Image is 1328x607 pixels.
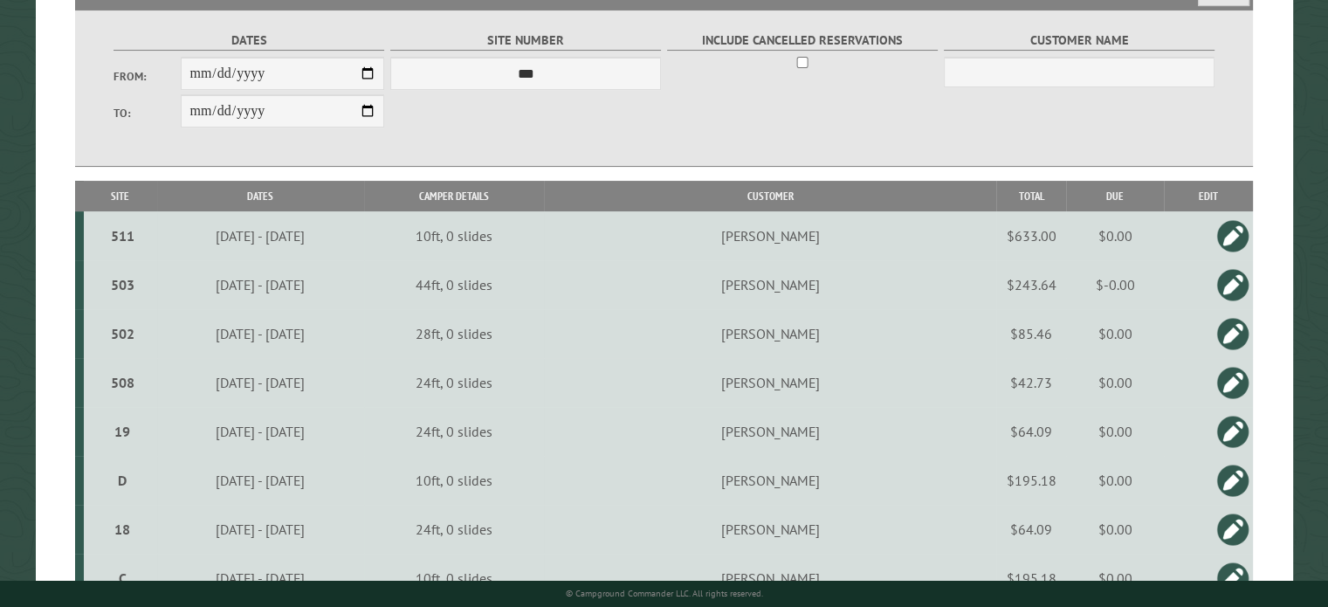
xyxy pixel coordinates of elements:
div: 19 [91,423,154,440]
div: 508 [91,374,154,391]
label: Dates [114,31,385,51]
th: Camper Details [364,181,545,211]
th: Total [996,181,1066,211]
td: 24ft, 0 slides [364,505,545,554]
label: Include Cancelled Reservations [667,31,939,51]
th: Dates [157,181,364,211]
td: $64.09 [996,505,1066,554]
td: [PERSON_NAME] [544,260,995,309]
td: [PERSON_NAME] [544,407,995,456]
td: $0.00 [1066,358,1164,407]
td: $0.00 [1066,211,1164,260]
td: $64.09 [996,407,1066,456]
td: $42.73 [996,358,1066,407]
th: Customer [544,181,995,211]
div: [DATE] - [DATE] [160,521,361,538]
div: 511 [91,227,154,245]
td: 10ft, 0 slides [364,211,545,260]
td: $0.00 [1066,456,1164,505]
th: Site [84,181,157,211]
div: [DATE] - [DATE] [160,276,361,293]
div: [DATE] - [DATE] [160,374,361,391]
label: To: [114,105,182,121]
td: $195.18 [996,456,1066,505]
td: 10ft, 0 slides [364,456,545,505]
td: [PERSON_NAME] [544,358,995,407]
td: $243.64 [996,260,1066,309]
div: C [91,569,154,587]
td: [PERSON_NAME] [544,211,995,260]
td: $633.00 [996,211,1066,260]
div: [DATE] - [DATE] [160,227,361,245]
td: 44ft, 0 slides [364,260,545,309]
td: [PERSON_NAME] [544,554,995,603]
td: $85.46 [996,309,1066,358]
td: 24ft, 0 slides [364,407,545,456]
label: Site Number [390,31,662,51]
div: [DATE] - [DATE] [160,569,361,587]
td: $-0.00 [1066,260,1164,309]
td: $0.00 [1066,554,1164,603]
td: 10ft, 0 slides [364,554,545,603]
small: © Campground Commander LLC. All rights reserved. [566,588,763,599]
div: 503 [91,276,154,293]
td: $0.00 [1066,309,1164,358]
div: [DATE] - [DATE] [160,423,361,440]
td: [PERSON_NAME] [544,505,995,554]
th: Due [1066,181,1164,211]
td: $0.00 [1066,505,1164,554]
td: $0.00 [1066,407,1164,456]
div: D [91,472,154,489]
label: Customer Name [944,31,1215,51]
td: 24ft, 0 slides [364,358,545,407]
div: [DATE] - [DATE] [160,472,361,489]
div: 502 [91,325,154,342]
td: [PERSON_NAME] [544,309,995,358]
div: 18 [91,521,154,538]
td: $195.18 [996,554,1066,603]
div: [DATE] - [DATE] [160,325,361,342]
td: [PERSON_NAME] [544,456,995,505]
th: Edit [1164,181,1253,211]
td: 28ft, 0 slides [364,309,545,358]
label: From: [114,68,182,85]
